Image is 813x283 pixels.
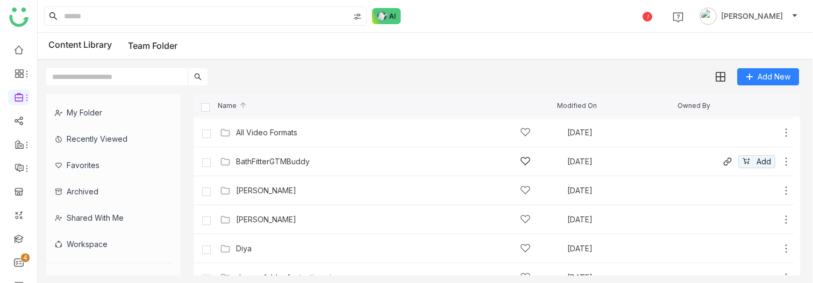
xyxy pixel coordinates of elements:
[567,274,677,281] div: [DATE]
[758,71,790,83] span: Add New
[220,243,231,254] img: Folder
[46,152,173,178] div: Favorites
[46,205,173,231] div: Shared with me
[9,8,28,27] img: logo
[46,126,173,152] div: Recently Viewed
[700,8,717,25] img: avatar
[23,252,27,263] p: 4
[236,186,296,195] a: [PERSON_NAME]
[220,156,231,167] img: Folder
[567,187,677,194] div: [DATE]
[557,102,597,109] span: Modified On
[236,244,252,253] a: Diya
[220,127,231,138] img: Folder
[220,272,231,283] img: Folder
[21,253,30,262] nz-badge-sup: 4
[236,273,346,282] a: dummy folder for testing views
[716,72,725,82] img: grid.svg
[567,216,677,223] div: [DATE]
[46,231,173,257] div: Workspace
[697,8,800,25] button: [PERSON_NAME]
[567,245,677,252] div: [DATE]
[239,101,247,110] img: arrow-up.svg
[46,178,173,205] div: Archived
[128,40,177,51] a: Team Folder
[673,12,683,23] img: help.svg
[220,185,231,196] img: Folder
[236,128,297,137] a: All Video Formats
[738,155,775,168] button: Add
[643,12,652,21] div: 1
[220,214,231,225] img: Folder
[757,156,771,168] span: Add
[236,157,310,166] a: BathFitterGTMBuddy
[567,158,677,165] div: [DATE]
[372,8,401,24] img: ask-buddy-normal.svg
[46,99,173,126] div: My Folder
[737,68,799,85] button: Add New
[721,10,783,22] span: [PERSON_NAME]
[236,215,296,224] a: [PERSON_NAME]
[567,129,677,136] div: [DATE]
[218,102,247,109] span: Name
[677,102,710,109] span: Owned By
[48,39,177,53] div: Content Library
[353,12,362,21] img: search-type.svg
